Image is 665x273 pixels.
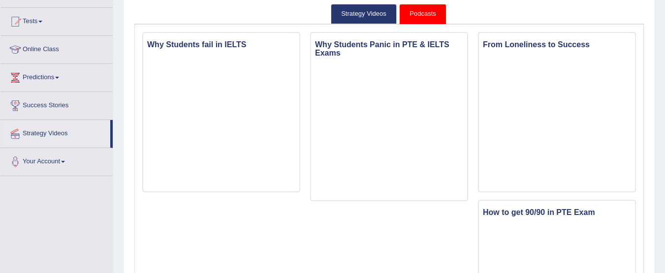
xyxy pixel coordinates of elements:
[0,36,113,61] a: Online Class
[399,4,446,24] a: Podcasts
[331,4,397,24] a: Strategy Videos
[479,206,635,219] h3: How to get 90/90 in PTE Exam
[0,8,113,32] a: Tests
[479,38,635,52] h3: From Loneliness to Success
[0,120,110,145] a: Strategy Videos
[0,92,113,117] a: Success Stories
[0,64,113,89] a: Predictions
[311,38,467,60] h3: Why Students Panic in PTE & IELTS Exams
[143,38,299,52] h3: Why Students fail in IELTS
[0,148,113,173] a: Your Account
